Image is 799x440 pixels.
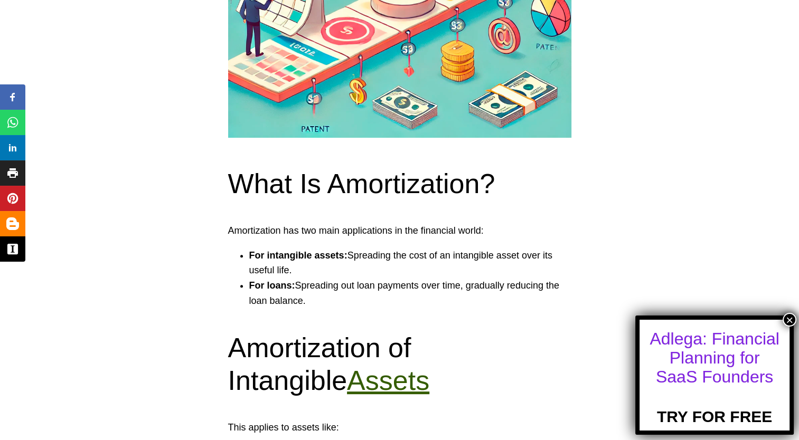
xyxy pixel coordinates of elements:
li: Spreading the cost of an intangible asset over its useful life. [249,248,571,279]
li: Spreading out loan payments over time, gradually reducing the loan balance. [249,278,571,309]
p: This applies to assets like: [228,420,571,435]
section: Amortization has two main applications in the financial world: [228,223,571,309]
strong: For loans: [249,280,295,291]
h2: Amortization of Intangible [228,331,571,397]
div: Adlega: Financial Planning for SaaS Founders [649,329,780,386]
h2: What Is Amortization? [228,167,571,200]
button: Close [783,313,796,327]
a: TRY FOR FREE [657,390,772,426]
a: Assets [347,365,429,396]
strong: For intangible assets: [249,250,347,261]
